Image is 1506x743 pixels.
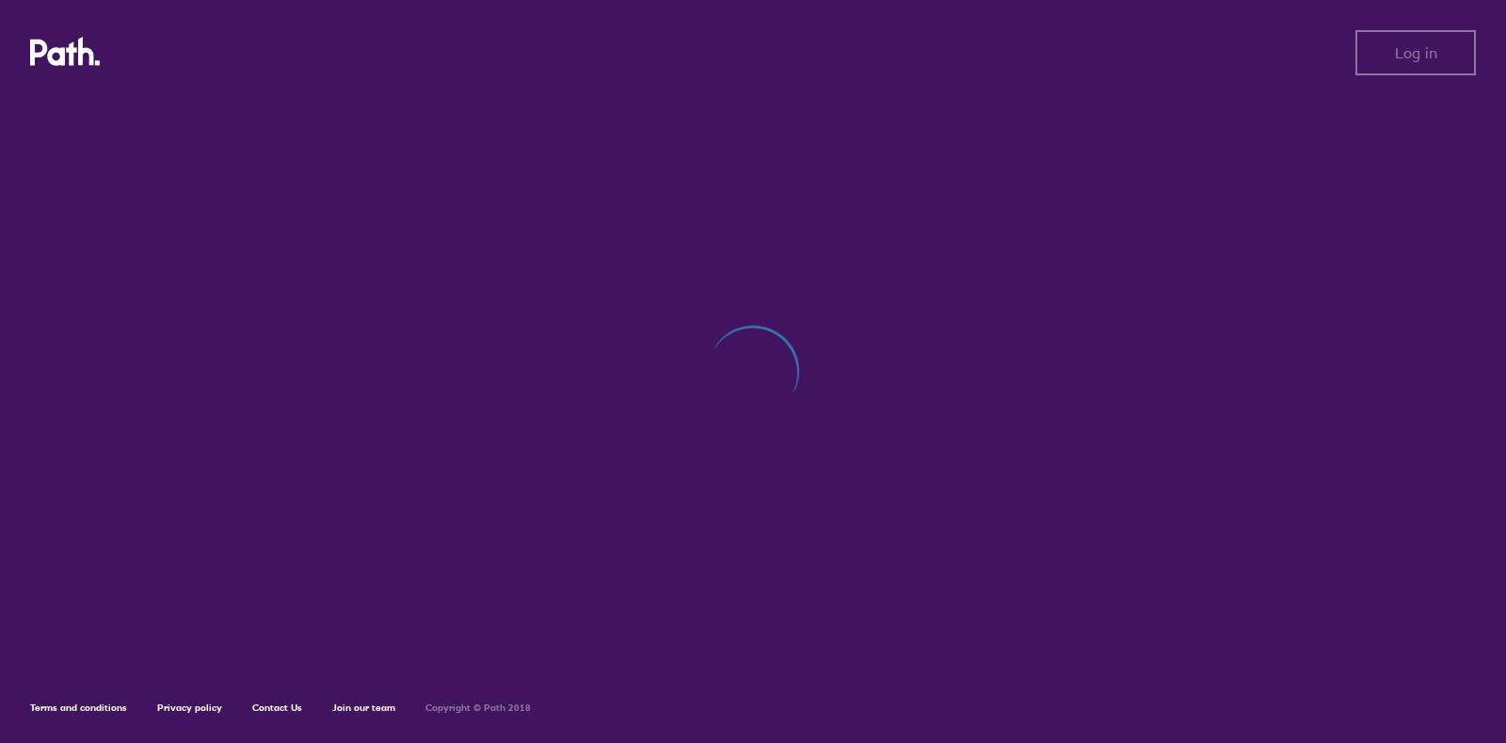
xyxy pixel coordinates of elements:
[30,702,127,714] a: Terms and conditions
[1395,44,1437,61] span: Log in
[425,703,531,714] h6: Copyright © Path 2018
[1355,30,1476,75] button: Log in
[332,702,395,714] a: Join our team
[252,702,302,714] a: Contact Us
[157,702,222,714] a: Privacy policy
